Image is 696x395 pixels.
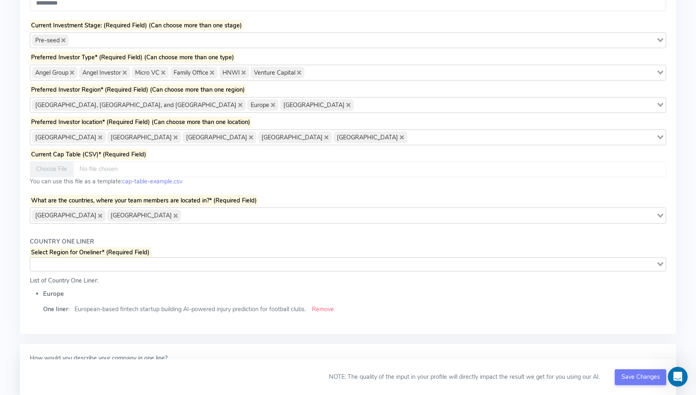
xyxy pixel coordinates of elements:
[329,373,600,382] div: NOTE: The quality of the input in your profile will directly impact the result we get for you usi...
[324,135,329,139] button: Deselect Portugal
[408,132,655,143] input: Search for option
[297,71,301,75] button: Deselect Venture Capital
[30,354,167,363] label: How would you describe your company in one line?
[182,210,655,221] input: Search for option
[238,103,242,107] button: Deselect Middle East, North Africa, and Greater Arabia
[32,34,69,46] span: Pre-seed
[183,132,256,143] span: [GEOGRAPHIC_DATA]
[7,336,14,344] span: 😐
[7,336,14,344] span: neutral face reaction
[31,259,655,269] input: Search for option
[30,207,666,223] div: Search for option
[306,302,341,317] button: Remove
[5,3,21,19] button: go back
[242,71,246,75] button: Deselect HNWI
[30,32,666,48] div: Search for option
[31,118,250,127] label: Preferred Investor location* (Required Field) (Can choose more than one location)
[107,210,181,221] span: [GEOGRAPHIC_DATA]
[333,132,407,143] span: [GEOGRAPHIC_DATA]
[249,3,265,19] button: Collapse window
[355,99,655,111] input: Search for option
[107,132,181,143] span: [GEOGRAPHIC_DATA]
[161,71,165,75] button: Deselect Micro VC
[31,85,245,95] label: Preferred Investor Region* (Required Field) (Can choose more than one region)
[43,290,666,317] li: : European-based fintech startup building AI-powered injury prediction for football clubs.
[621,373,660,381] span: Save Changes
[70,71,74,75] button: Deselect Angel Group
[122,177,182,185] a: cap-table-example.csv
[31,248,150,257] label: Select Region for Oneliner* (Required Field)
[30,65,666,80] div: Search for option
[70,34,655,46] input: Search for option
[30,97,666,113] div: Search for option
[32,99,246,111] span: [GEOGRAPHIC_DATA], [GEOGRAPHIC_DATA], and [GEOGRAPHIC_DATA]
[98,135,102,139] button: Deselect United Arab Emirates
[280,99,354,111] span: [GEOGRAPHIC_DATA]
[668,367,688,387] iframe: Intercom live chat
[32,210,106,221] span: [GEOGRAPHIC_DATA]
[271,103,275,107] button: Deselect Europe
[14,336,21,344] span: 😃
[30,257,666,271] div: Search for option
[32,67,77,78] span: Angel Group
[346,103,350,107] button: Deselect North America
[61,38,65,42] button: Deselect Pre-seed
[14,336,21,344] span: smiley reaction
[30,129,666,145] div: Search for option
[98,214,102,218] button: Deselect Spain
[32,132,106,143] span: [GEOGRAPHIC_DATA]
[31,21,242,30] label: Current Investment Stage: (Required Field) (Can choose more than one stage)
[123,71,127,75] button: Deselect Angel Investor
[43,305,68,313] b: One liner
[43,290,666,297] h5: Europe
[400,135,404,139] button: Deselect United States of America
[251,67,304,78] span: Venture Capital
[30,177,666,186] div: You can use this file as a template:
[174,214,178,218] button: Deselect Portugal
[30,239,666,245] h4: Country One Liner
[219,67,249,78] span: HNWI
[258,132,332,143] span: [GEOGRAPHIC_DATA]
[249,135,253,139] button: Deselect United Kingdom
[615,369,666,385] button: Save Changes
[170,67,217,78] span: Family Office
[174,135,178,139] button: Deselect Spain
[31,196,257,205] label: What are the countries, where your team members are located in?* (Required Field)
[247,99,278,111] span: Europe
[210,71,214,75] button: Deselect Family Office
[305,67,655,78] input: Search for option
[31,150,146,159] label: Current Cap Table (CSV)* (Required Field)
[30,276,98,285] label: List of Country One Liner:
[31,53,234,62] label: Preferred Investor Type* (Required Field) (Can choose more than one type)
[79,67,130,78] span: Angel Investor
[132,67,169,78] span: Micro VC
[265,3,280,18] div: Close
